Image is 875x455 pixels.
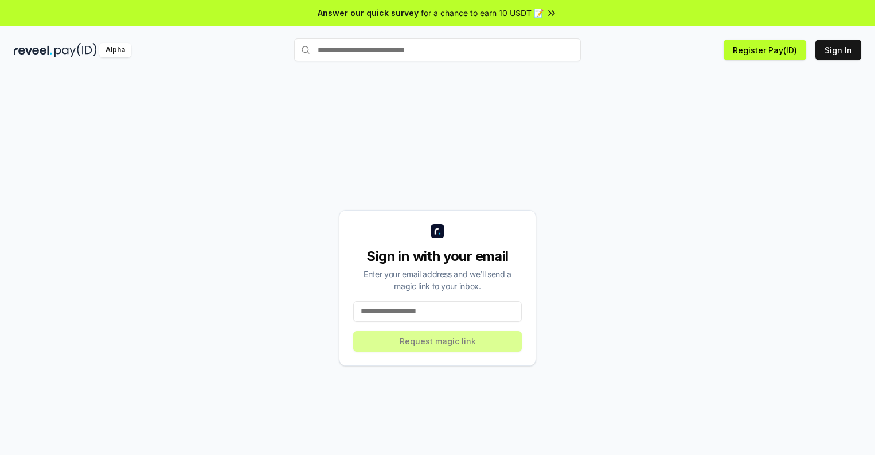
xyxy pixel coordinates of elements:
button: Sign In [815,40,861,60]
button: Register Pay(ID) [724,40,806,60]
span: for a chance to earn 10 USDT 📝 [421,7,544,19]
img: logo_small [431,224,444,238]
img: reveel_dark [14,43,52,57]
div: Enter your email address and we’ll send a magic link to your inbox. [353,268,522,292]
img: pay_id [54,43,97,57]
span: Answer our quick survey [318,7,419,19]
div: Alpha [99,43,131,57]
div: Sign in with your email [353,247,522,266]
